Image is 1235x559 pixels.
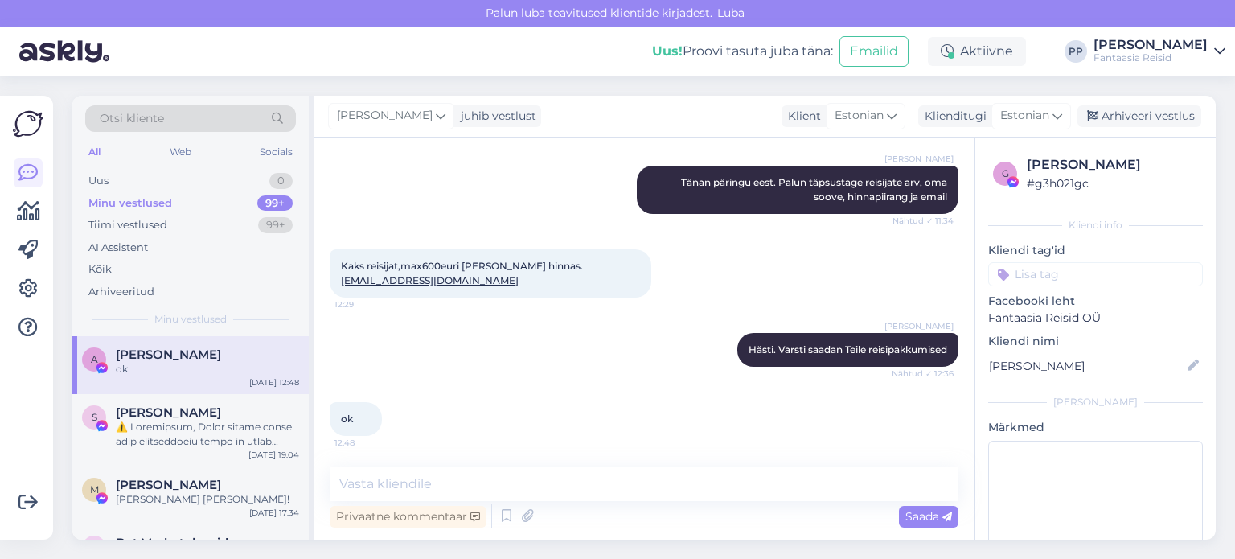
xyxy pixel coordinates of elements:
[257,195,293,212] div: 99+
[988,395,1203,409] div: [PERSON_NAME]
[269,173,293,189] div: 0
[92,411,97,423] span: S
[652,42,833,61] div: Proovi tasuta juba täna:
[88,240,148,256] div: AI Assistent
[1093,39,1225,64] a: [PERSON_NAME]Fantaasia Reisid
[905,509,952,524] span: Saada
[1002,167,1009,179] span: g
[91,353,98,365] span: A
[1093,51,1208,64] div: Fantaasia Reisid
[116,420,299,449] div: ⚠️ Loremipsum, Dolor sitame conse adip elitseddoeiu tempo in utlab etdolorem aliquaen admi vẽqui...
[334,298,395,310] span: 12:29
[116,492,299,507] div: [PERSON_NAME] [PERSON_NAME]!
[454,108,536,125] div: juhib vestlust
[88,217,167,233] div: Tiimi vestlused
[782,108,821,125] div: Klient
[749,343,947,356] span: Hästi. Varsti saadan Teile reisipakkumised
[88,173,109,189] div: Uus
[13,109,43,139] img: Askly Logo
[988,218,1203,232] div: Kliendi info
[884,320,954,332] span: [PERSON_NAME]
[1065,40,1087,63] div: PP
[1027,155,1198,175] div: [PERSON_NAME]
[88,284,154,300] div: Arhiveeritud
[918,108,987,125] div: Klienditugi
[116,478,221,492] span: Mihkel Tatrik
[248,449,299,461] div: [DATE] 19:04
[85,142,104,162] div: All
[100,110,164,127] span: Otsi kliente
[116,347,221,362] span: Aivar Vahtra
[249,376,299,388] div: [DATE] 12:48
[258,217,293,233] div: 99+
[116,362,299,376] div: ok
[988,333,1203,350] p: Kliendi nimi
[154,312,227,327] span: Minu vestlused
[334,437,395,449] span: 12:48
[892,368,954,380] span: Nähtud ✓ 12:36
[1093,39,1208,51] div: [PERSON_NAME]
[1077,105,1201,127] div: Arhiveeri vestlus
[835,107,884,125] span: Estonian
[652,43,683,59] b: Uus!
[988,419,1203,436] p: Märkmed
[341,413,353,425] span: ok
[90,483,99,495] span: M
[249,507,299,519] div: [DATE] 17:34
[988,262,1203,286] input: Lisa tag
[330,506,486,528] div: Privaatne kommentaar
[88,261,112,277] div: Kõik
[892,215,954,227] span: Nähtud ✓ 11:34
[341,260,583,286] span: Kaks reisijat,max600euri [PERSON_NAME] hinnas.
[884,153,954,165] span: [PERSON_NAME]
[988,293,1203,310] p: Facebooki leht
[681,176,950,203] span: Tänan päringu eest. Palun täpsustage reisijate arv, oma soove, hinnapiirang ja email
[337,107,433,125] span: [PERSON_NAME]
[839,36,909,67] button: Emailid
[989,357,1184,375] input: Lisa nimi
[1000,107,1049,125] span: Estonian
[116,536,228,550] span: Bot Marketplaceid
[88,195,172,212] div: Minu vestlused
[116,405,221,420] span: Sheila Perez
[988,242,1203,259] p: Kliendi tag'id
[928,37,1026,66] div: Aktiivne
[166,142,195,162] div: Web
[256,142,296,162] div: Socials
[988,310,1203,327] p: Fantaasia Reisid OÜ
[1027,175,1198,192] div: # g3h021gc
[341,274,519,286] a: [EMAIL_ADDRESS][DOMAIN_NAME]
[712,6,749,20] span: Luba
